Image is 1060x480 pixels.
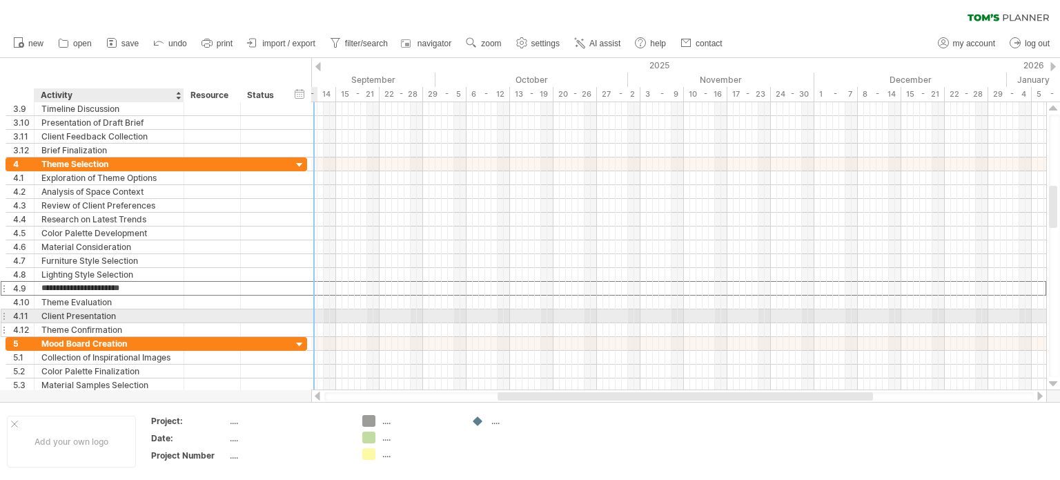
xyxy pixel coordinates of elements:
[382,432,458,443] div: ....
[13,199,34,212] div: 4.3
[247,88,277,102] div: Status
[684,87,727,102] div: 10 - 16
[571,35,625,52] a: AI assist
[13,337,34,350] div: 5
[151,415,227,427] div: Project:
[418,39,451,48] span: navigator
[640,87,684,102] div: 3 - 9
[41,102,177,115] div: Timeline Discussion
[13,309,34,323] div: 4.11
[945,87,988,102] div: 22 - 28
[73,39,92,48] span: open
[41,144,177,157] div: Brief Finalization
[531,39,560,48] span: settings
[151,432,227,444] div: Date:
[41,309,177,323] div: Client Presentation
[631,35,670,52] a: help
[858,87,901,102] div: 8 - 14
[1006,35,1054,52] a: log out
[435,73,628,87] div: October 2025
[13,323,34,336] div: 4.12
[13,102,34,115] div: 3.9
[13,254,34,267] div: 4.7
[13,171,34,184] div: 4.1
[41,185,177,198] div: Analysis of Space Context
[597,87,640,102] div: 27 - 2
[988,87,1032,102] div: 29 - 4
[55,35,96,52] a: open
[7,416,136,468] div: Add your own logo
[513,35,564,52] a: settings
[41,323,177,336] div: Theme Confirmation
[1025,39,1050,48] span: log out
[41,116,177,129] div: Presentation of Draft Brief
[13,268,34,281] div: 4.8
[399,35,455,52] a: navigator
[771,87,814,102] div: 24 - 30
[467,87,510,102] div: 6 - 12
[814,73,1007,87] div: December 2025
[244,35,320,52] a: import / export
[481,39,501,48] span: zoom
[41,213,177,226] div: Research on Latest Trends
[10,35,48,52] a: new
[326,35,392,52] a: filter/search
[41,227,177,240] div: Color Palette Development
[28,39,43,48] span: new
[423,87,467,102] div: 29 - 5
[13,185,34,198] div: 4.2
[13,130,34,143] div: 3.11
[168,39,187,48] span: undo
[41,351,177,364] div: Collection of Inspirational Images
[13,144,34,157] div: 3.12
[262,39,315,48] span: import / export
[13,296,34,309] div: 4.10
[934,35,999,52] a: my account
[41,130,177,143] div: Client Feedback Collection
[13,365,34,378] div: 5.2
[41,365,177,378] div: Color Palette Finalization
[345,39,388,48] span: filter/search
[190,88,233,102] div: Resource
[217,39,233,48] span: print
[13,378,34,392] div: 5.3
[13,227,34,240] div: 4.5
[336,87,380,102] div: 15 - 21
[41,157,177,171] div: Theme Selection
[696,39,723,48] span: contact
[230,432,346,444] div: ....
[198,35,237,52] a: print
[230,450,346,461] div: ....
[553,87,597,102] div: 20 - 26
[491,415,567,427] div: ....
[380,87,423,102] div: 22 - 28
[13,282,34,295] div: 4.9
[293,87,336,102] div: 8 - 14
[150,35,191,52] a: undo
[901,87,945,102] div: 15 - 21
[13,116,34,129] div: 3.10
[41,337,177,350] div: Mood Board Creation
[953,39,995,48] span: my account
[41,199,177,212] div: Review of Client Preferences
[13,240,34,253] div: 4.6
[628,73,814,87] div: November 2025
[650,39,666,48] span: help
[13,213,34,226] div: 4.4
[814,87,858,102] div: 1 - 7
[589,39,620,48] span: AI assist
[249,73,435,87] div: September 2025
[13,157,34,171] div: 4
[727,87,771,102] div: 17 - 23
[462,35,505,52] a: zoom
[41,240,177,253] div: Material Consideration
[41,268,177,281] div: Lighting Style Selection
[41,171,177,184] div: Exploration of Theme Options
[41,378,177,392] div: Material Samples Selection
[13,351,34,364] div: 5.1
[510,87,553,102] div: 13 - 19
[151,450,227,461] div: Project Number
[41,88,176,102] div: Activity
[41,254,177,267] div: Furniture Style Selection
[382,415,458,427] div: ....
